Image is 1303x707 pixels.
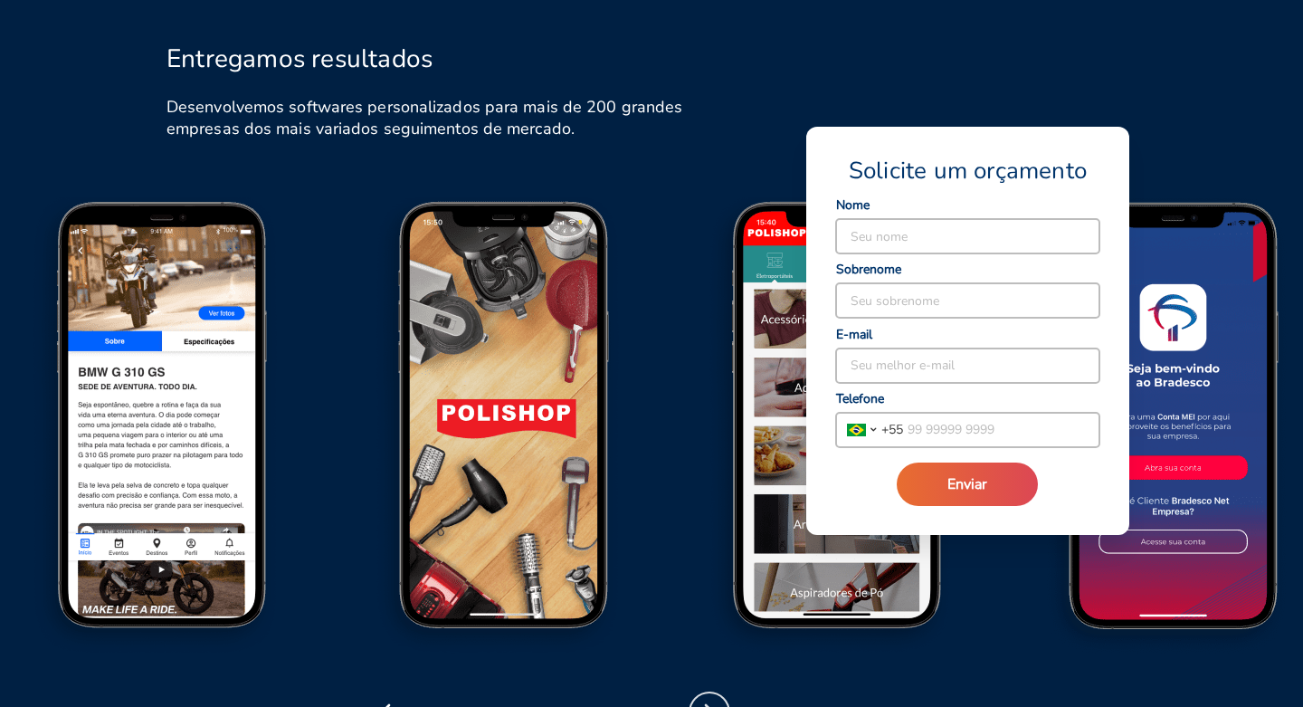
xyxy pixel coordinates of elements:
h6: Desenvolvemos softwares personalizados para mais de 200 grandes empresas dos mais variados seguim... [166,96,699,139]
span: + 55 [881,420,903,439]
h2: Entregamos resultados [166,43,433,74]
img: Polishop Screen 1 [337,197,673,664]
img: Polishop Screen 2 [673,197,1010,664]
input: 99 99999 9999 [903,413,1099,447]
input: Seu nome [836,219,1099,253]
input: Seu melhor e-mail [836,349,1099,383]
button: Enviar [897,463,1038,506]
span: Enviar [947,474,987,494]
span: Solicite um orçamento [849,156,1087,186]
input: Seu sobrenome [836,283,1099,318]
